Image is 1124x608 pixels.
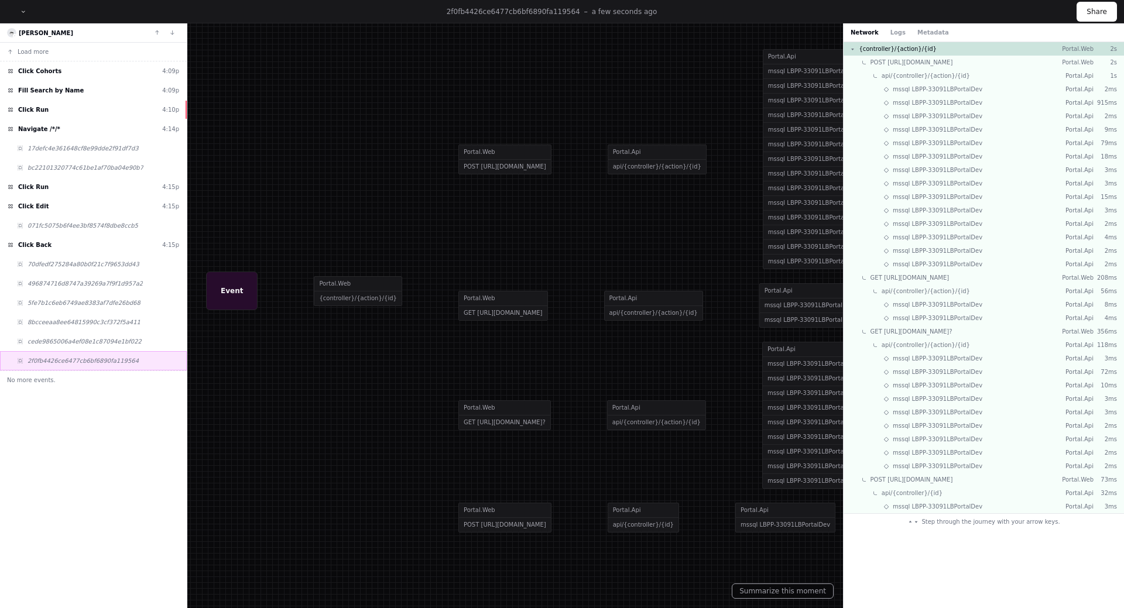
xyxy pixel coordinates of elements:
div: 4:10p [162,105,179,114]
span: mssql LBPP-33091LBPortalDev [893,219,982,228]
div: 4:15p [162,202,179,211]
p: Portal.Api [1061,246,1094,255]
span: mssql LBPP-33091LBPortalDev [893,421,982,430]
span: mssql LBPP-33091LBPortalDev [893,354,982,363]
p: 3ms [1094,354,1117,363]
span: 496874716d8747a39269a7f9f1d957a2 [28,279,143,288]
span: mssql LBPP-33091LBPortalDev [893,125,982,134]
span: No more events. [7,376,56,384]
p: 2s [1094,44,1117,53]
span: mssql LBPP-33091LBPortalDev [893,85,982,94]
p: Portal.Web [1061,58,1094,67]
p: 4ms [1094,314,1117,322]
p: 2ms [1094,448,1117,457]
span: mssql LBPP-33091LBPortalDev [893,139,982,147]
span: 8bcceeaa8ee64815990c3cf372f5a411 [28,318,140,327]
p: 73ms [1094,475,1117,484]
p: Portal.Api [1061,287,1094,296]
p: 2s [1094,58,1117,67]
p: a few seconds ago [592,7,657,16]
span: Fill Search by Name [18,86,84,95]
span: GET [URL][DOMAIN_NAME]? [871,327,952,336]
span: GET [URL][DOMAIN_NAME] [871,273,950,282]
span: 2f0fb4426ce6477cb6bf6890fa119564 [28,356,139,365]
span: 5fe7b1c6eb6749ae8383af7dfe26bd68 [28,298,140,307]
span: mssql LBPP-33091LBPortalDev [893,152,982,161]
p: Portal.Api [1061,166,1094,174]
span: mssql LBPP-33091LBPortalDev [893,394,982,403]
span: cede9865006a4ef08e1c87094e1bf022 [28,337,142,346]
span: mssql LBPP-33091LBPortalDev [893,233,982,242]
div: 4:09p [162,86,179,95]
p: Portal.Api [1061,98,1094,107]
span: Load more [18,47,49,56]
p: 8ms [1094,300,1117,309]
span: mssql LBPP-33091LBPortalDev [893,462,982,470]
p: Portal.Api [1061,125,1094,134]
p: Portal.Api [1061,489,1094,497]
span: POST [URL][DOMAIN_NAME] [871,475,953,484]
p: Portal.Web [1061,327,1094,336]
p: Portal.Api [1061,300,1094,309]
p: 32ms [1094,489,1117,497]
p: 4ms [1094,233,1117,242]
p: 3ms [1094,408,1117,417]
span: mssql LBPP-33091LBPortalDev [893,98,982,107]
p: Portal.Api [1061,462,1094,470]
p: 3ms [1094,166,1117,174]
span: mssql LBPP-33091LBPortalDev [893,112,982,121]
span: bc22101320774c61be1af70ba04e90b7 [28,163,143,172]
span: mssql LBPP-33091LBPortalDev [893,206,982,215]
p: Portal.Api [1061,152,1094,161]
span: 071fc5075b6f4ee3bf8574f8dbe8ccb5 [28,221,138,230]
p: Portal.Api [1061,112,1094,121]
span: 70dfedf275284a80b0f21c7f9653dd43 [28,260,139,269]
button: Network [851,28,879,37]
span: 17defc4e361648cf8e99dde2f91df7d3 [28,144,139,153]
button: Metadata [917,28,949,37]
span: mssql LBPP-33091LBPortalDev [893,435,982,444]
p: 72ms [1094,367,1117,376]
button: Share [1077,2,1117,22]
p: 2ms [1094,435,1117,444]
span: mssql LBPP-33091LBPortalDev [893,408,982,417]
span: mssql LBPP-33091LBPortalDev [893,448,982,457]
p: Portal.Api [1061,71,1094,80]
p: Portal.Api [1061,341,1094,349]
span: api/{controller}/{action}/{id} [882,287,970,296]
p: 356ms [1094,327,1117,336]
a: [PERSON_NAME] [19,30,73,36]
div: 4:09p [162,67,179,75]
p: 118ms [1094,341,1117,349]
p: 3ms [1094,179,1117,188]
span: Click Cohorts [18,67,61,75]
p: Portal.Api [1061,314,1094,322]
span: mssql LBPP-33091LBPortalDev [893,367,982,376]
p: Portal.Api [1061,219,1094,228]
span: mssql LBPP-33091LBPortalDev [893,179,982,188]
span: 2f0fb4426ce6477cb6bf6890fa119564 [447,8,580,16]
span: api/{controller}/{action}/{id} [882,71,970,80]
p: Portal.Api [1061,193,1094,201]
p: Portal.Api [1061,448,1094,457]
p: Portal.Api [1061,421,1094,430]
div: 4:15p [162,241,179,249]
p: Portal.Api [1061,502,1094,511]
p: 208ms [1094,273,1117,282]
p: 1s [1094,71,1117,80]
p: Portal.Api [1061,354,1094,363]
p: 79ms [1094,139,1117,147]
p: 18ms [1094,152,1117,161]
p: Portal.Api [1061,139,1094,147]
span: mssql LBPP-33091LBPortalDev [893,260,982,269]
p: Portal.Api [1061,394,1094,403]
p: Portal.Web [1061,475,1094,484]
span: Click Run [18,183,49,191]
p: 2ms [1094,421,1117,430]
p: 2ms [1094,112,1117,121]
p: 915ms [1094,98,1117,107]
button: Logs [890,28,906,37]
p: 2ms [1094,85,1117,94]
p: 2ms [1094,462,1117,470]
